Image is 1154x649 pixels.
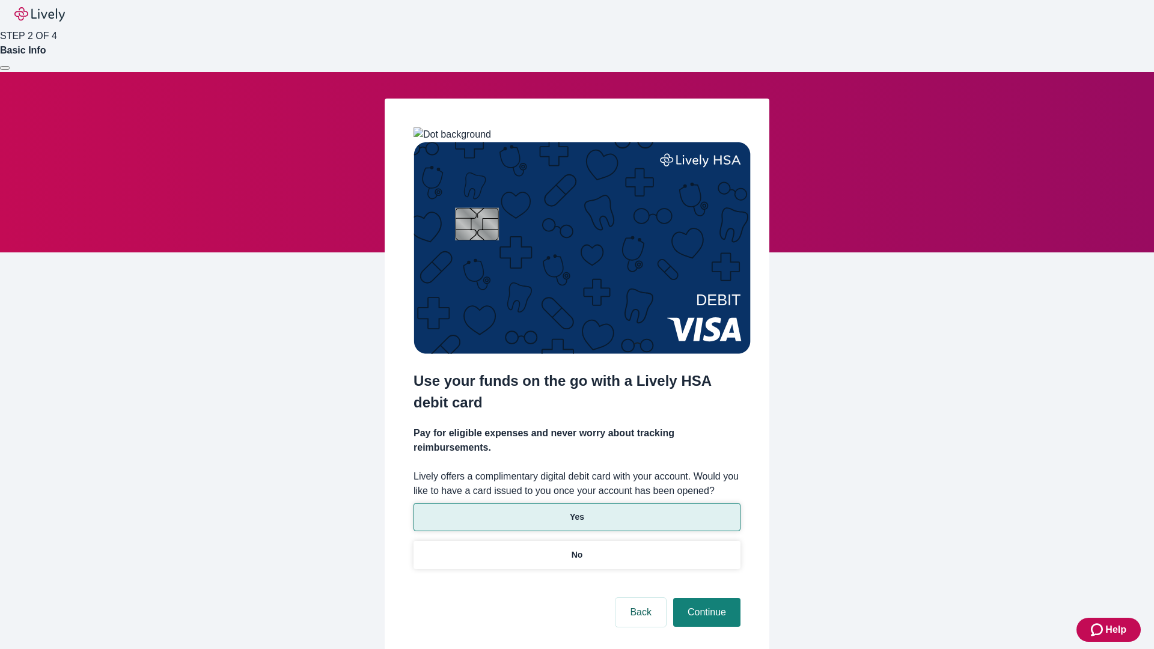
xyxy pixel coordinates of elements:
[1091,623,1105,637] svg: Zendesk support icon
[414,142,751,354] img: Debit card
[1076,618,1141,642] button: Zendesk support iconHelp
[414,426,740,455] h4: Pay for eligible expenses and never worry about tracking reimbursements.
[414,469,740,498] label: Lively offers a complimentary digital debit card with your account. Would you like to have a card...
[570,511,584,523] p: Yes
[572,549,583,561] p: No
[414,127,491,142] img: Dot background
[414,503,740,531] button: Yes
[1105,623,1126,637] span: Help
[673,598,740,627] button: Continue
[414,370,740,413] h2: Use your funds on the go with a Lively HSA debit card
[414,541,740,569] button: No
[14,7,65,22] img: Lively
[615,598,666,627] button: Back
